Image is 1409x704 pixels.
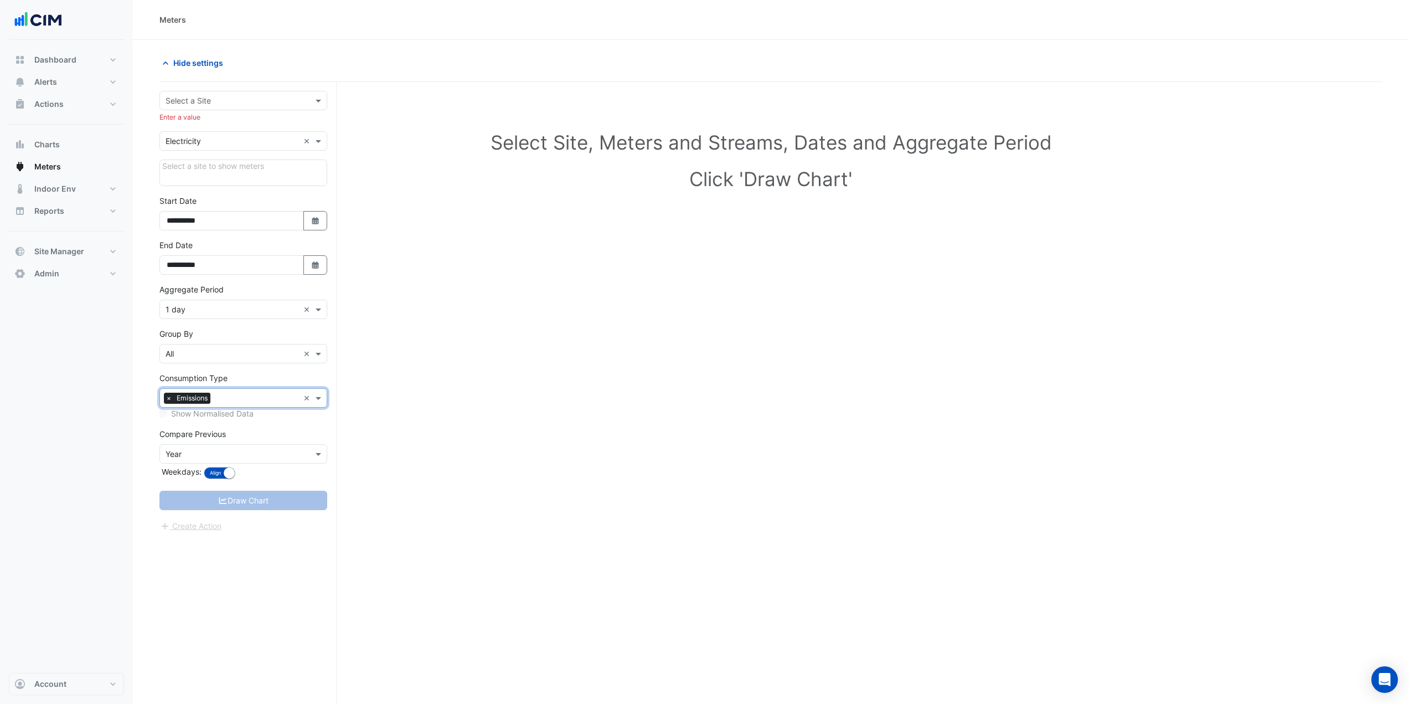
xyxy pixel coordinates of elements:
[34,76,57,88] span: Alerts
[14,54,25,65] app-icon: Dashboard
[9,93,124,115] button: Actions
[159,520,222,530] app-escalated-ticket-create-button: Please correct errors first
[177,167,1365,191] h1: Click 'Draw Chart'
[173,57,223,69] span: Hide settings
[311,260,321,270] fa-icon: Select Date
[1371,666,1398,693] div: Open Intercom Messenger
[159,466,202,477] label: Weekdays:
[14,139,25,150] app-icon: Charts
[14,161,25,172] app-icon: Meters
[14,205,25,217] app-icon: Reports
[34,99,64,110] span: Actions
[159,408,327,419] div: Select meters or streams to enable normalisation
[303,135,313,147] span: Clear
[159,239,193,251] label: End Date
[9,673,124,695] button: Account
[159,328,193,340] label: Group By
[34,139,60,150] span: Charts
[303,392,313,404] span: Clear
[159,112,327,122] div: Enter a value
[171,408,254,419] label: Show Normalised Data
[34,679,66,690] span: Account
[159,14,186,25] div: Meters
[14,268,25,279] app-icon: Admin
[34,205,64,217] span: Reports
[14,246,25,257] app-icon: Site Manager
[13,9,63,31] img: Company Logo
[34,268,59,279] span: Admin
[9,156,124,178] button: Meters
[159,372,228,384] label: Consumption Type
[159,195,197,207] label: Start Date
[159,284,224,295] label: Aggregate Period
[34,246,84,257] span: Site Manager
[164,393,174,404] span: ×
[34,183,76,194] span: Indoor Env
[177,131,1365,154] h1: Select Site, Meters and Streams, Dates and Aggregate Period
[303,348,313,359] span: Clear
[9,240,124,263] button: Site Manager
[14,183,25,194] app-icon: Indoor Env
[9,133,124,156] button: Charts
[9,49,124,71] button: Dashboard
[159,160,327,186] div: Click Update or Cancel in Details panel
[9,71,124,93] button: Alerts
[14,99,25,110] app-icon: Actions
[9,178,124,200] button: Indoor Env
[9,263,124,285] button: Admin
[34,161,61,172] span: Meters
[159,428,226,440] label: Compare Previous
[159,53,230,73] button: Hide settings
[14,76,25,88] app-icon: Alerts
[174,393,210,404] span: Emissions
[303,304,313,315] span: Clear
[311,216,321,225] fa-icon: Select Date
[34,54,76,65] span: Dashboard
[9,200,124,222] button: Reports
